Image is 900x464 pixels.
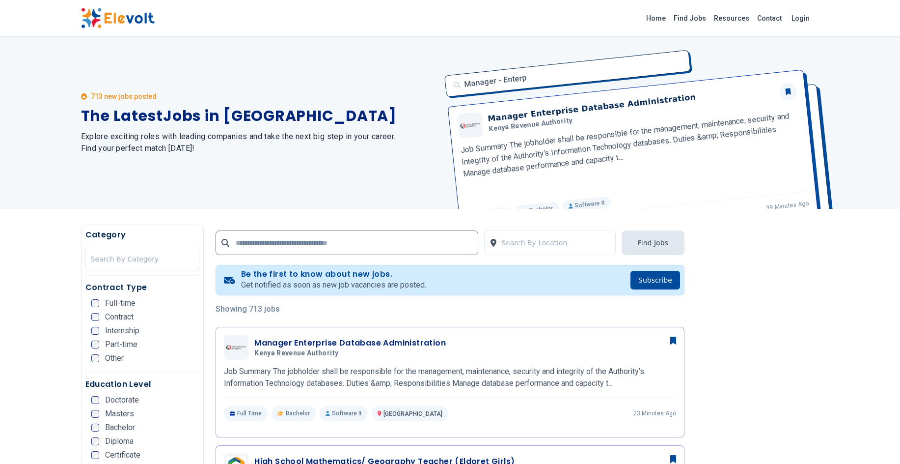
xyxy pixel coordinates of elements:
input: Doctorate [91,396,99,404]
h5: Contract Type [85,282,200,293]
span: Diploma [105,437,134,445]
a: Kenya Revenue AuthorityManager Enterprise Database AdministrationKenya Revenue AuthorityJob Summa... [224,335,676,421]
input: Other [91,354,99,362]
span: [GEOGRAPHIC_DATA] [383,410,442,417]
h1: The Latest Jobs in [GEOGRAPHIC_DATA] [81,107,438,125]
input: Diploma [91,437,99,445]
h5: Education Level [85,378,200,390]
p: Showing 713 jobs [216,303,684,315]
a: Resources [710,10,753,26]
span: Certificate [105,451,140,459]
span: Doctorate [105,396,139,404]
span: Other [105,354,124,362]
input: Masters [91,410,99,418]
span: Masters [105,410,134,418]
p: Get notified as soon as new job vacancies are posted. [241,279,426,291]
input: Contract [91,313,99,321]
a: Find Jobs [670,10,710,26]
h5: Category [85,229,200,241]
input: Certificate [91,451,99,459]
button: Subscribe [630,271,680,290]
button: Find Jobs [622,231,684,255]
span: Kenya Revenue Authority [254,349,338,358]
a: Contact [753,10,786,26]
input: Part-time [91,341,99,348]
span: Full-time [105,299,136,307]
h2: Explore exciting roles with leading companies and take the next big step in your career. Find you... [81,131,438,154]
input: Internship [91,327,99,335]
a: Home [642,10,670,26]
img: Elevolt [81,8,155,29]
p: Full Time [224,406,268,421]
p: 713 new jobs posted [91,91,157,101]
span: Bachelor [105,424,135,432]
p: Job Summary The jobholder shall be responsible for the management, maintenance, security and inte... [224,366,676,389]
input: Full-time [91,299,99,307]
h4: Be the first to know about new jobs. [241,269,426,279]
span: Contract [105,313,134,321]
img: Kenya Revenue Authority [226,345,246,350]
p: 23 minutes ago [633,409,676,417]
span: Bachelor [286,409,310,417]
h3: Manager Enterprise Database Administration [254,337,446,349]
a: Login [786,8,816,28]
span: Part-time [105,341,137,348]
input: Bachelor [91,424,99,432]
span: Internship [105,327,139,335]
p: Software It [320,406,368,421]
